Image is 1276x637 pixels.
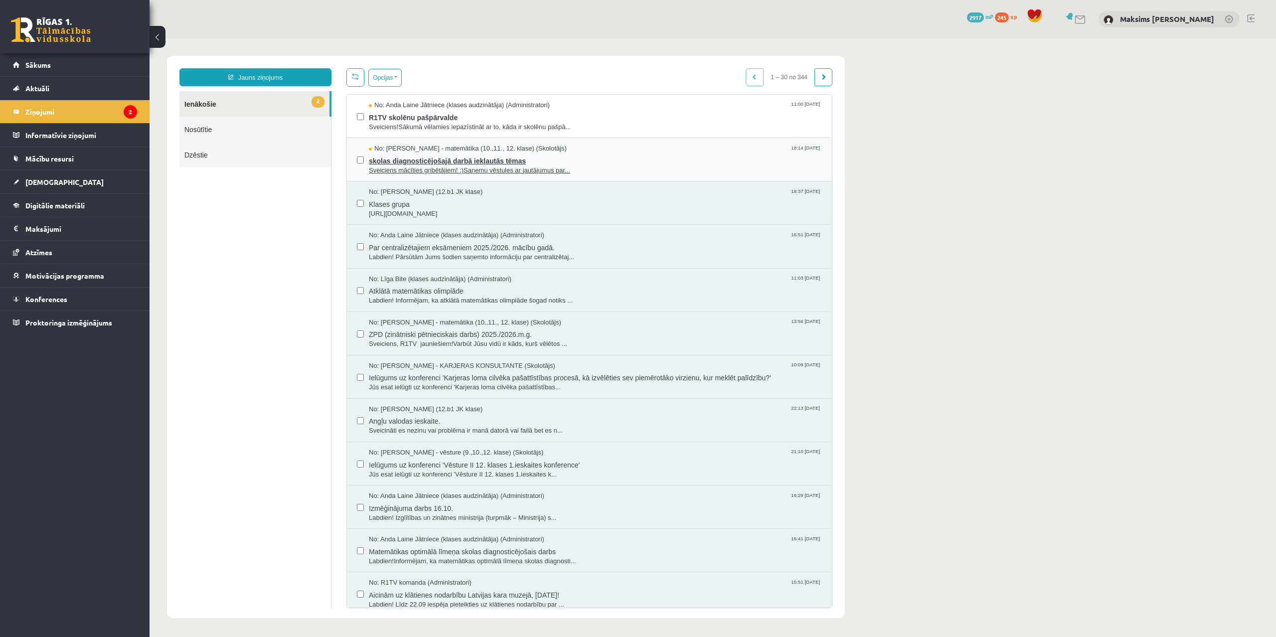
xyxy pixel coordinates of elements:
[162,58,175,69] span: 2
[25,177,104,186] span: [DEMOGRAPHIC_DATA]
[995,12,1022,20] a: 245 xp
[219,540,322,549] span: No: R1TV komanda (Administratori)
[639,540,672,547] span: 15:51 [DATE]
[639,366,672,374] span: 22:13 [DATE]
[639,410,672,417] span: 21:10 [DATE]
[639,280,672,287] span: 13:56 [DATE]
[25,217,137,240] legend: Maksājumi
[639,192,672,200] span: 16:51 [DATE]
[25,248,52,257] span: Atzīmes
[219,463,672,475] span: Izmēģinājuma darbs 16.10.
[639,496,672,504] span: 16:41 [DATE]
[219,323,672,354] a: No: [PERSON_NAME] - KARJERAS KONSULTANTE (Skolotājs) 10:09 [DATE] Ielūgums uz konferenci 'Karjera...
[219,518,672,528] span: Labdien!Informējam, ka matemātikas optimālā līmeņa skolas diagnosti...
[219,332,672,344] span: Ielūgums uz konferenci 'Karjeras loma cilvēka pašattīstības procesā, kā izvēlēties sev piemērotāk...
[25,271,104,280] span: Motivācijas programma
[219,453,672,484] a: No: Anda Laine Jātniece (klases audzinātāja) (Administratori) 16:29 [DATE] Izmēģinājuma darbs 16....
[639,323,672,330] span: 10:09 [DATE]
[219,128,672,137] span: Sveiciens mācīties gribētājiem! :)Saņemu vēstules ar jautājumus par...
[219,388,672,397] span: Sveicināti es nezinu vai problēma ir manā datorā vai failā bet es n...
[639,149,672,157] span: 18:37 [DATE]
[13,311,137,334] a: Proktoringa izmēģinājums
[219,289,672,301] span: ZPD (zinātniski pētnieciskais darbs) 2025./2026.m.g.
[219,159,672,171] span: Klases grupa
[13,124,137,147] a: Informatīvie ziņojumi
[219,202,672,214] span: Par centralizētajiem eksāmeniem 2025./2026. mācību gadā.
[219,301,672,311] span: Sveiciens, R1TV jauniešiem!Varbūt Jūsu vidū ir kāds, kurš vēlētos ...
[219,258,672,267] span: Labdien! Informējam, ka atklātā matemātikas olimpiāde šogad notiks ...
[25,318,112,327] span: Proktoringa izmēģinājums
[219,496,672,527] a: No: Anda Laine Jātniece (klases audzinātāja) (Administratori) 16:41 [DATE] Matemātikas optimālā l...
[219,366,672,397] a: No: [PERSON_NAME] (12.b1 JK klase) 22:13 [DATE] Angļu valodas ieskaite. Sveicināti es nezinu vai ...
[967,12,984,22] span: 2917
[219,106,417,115] span: No: [PERSON_NAME] - matemātika (10.,11., 12. klase) (Skolotājs)
[219,214,672,224] span: Labdien! Pārsūtām Jums šodien saņemto informāciju par centralizētaj...
[219,475,672,484] span: Labdien! Izglītības un zinātnes ministrija (turpmāk – Ministrija) s...
[25,84,49,93] span: Aktuāli
[219,375,672,388] span: Angļu valodas ieskaite.
[25,60,51,69] span: Sākums
[30,30,182,48] a: Jauns ziņojums
[219,149,672,180] a: No: [PERSON_NAME] (12.b1 JK klase) 18:37 [DATE] Klases grupa [URL][DOMAIN_NAME]
[30,104,181,129] a: Dzēstie
[25,295,67,304] span: Konferences
[219,115,672,128] span: skolas diagnosticējošajā darbā iekļautās tēmas
[639,453,672,461] span: 16:29 [DATE]
[219,192,395,202] span: No: Anda Laine Jātniece (klases audzinātāja) (Administratori)
[13,53,137,76] a: Sākums
[995,12,1009,22] span: 245
[219,453,395,463] span: No: Anda Laine Jātniece (klases audzinātāja) (Administratori)
[219,62,400,72] span: No: Anda Laine Jātniece (klases audzinātāja) (Administratori)
[30,78,181,104] a: Nosūtītie
[219,540,672,571] a: No: R1TV komanda (Administratori) 15:51 [DATE] Aicinām uz klātienes nodarbību Latvijas kara muzej...
[219,245,672,258] span: Atklātā matemātikas olimpiāde
[219,549,672,562] span: Aicinām uz klātienes nodarbību Latvijas kara muzejā, [DATE]!
[219,171,672,180] span: [URL][DOMAIN_NAME]
[219,62,672,93] a: No: Anda Laine Jātniece (klases audzinātāja) (Administratori) 11:00 [DATE] R1TV skolēnu pašpārval...
[25,100,137,123] legend: Ziņojumi
[13,77,137,100] a: Aktuāli
[219,496,395,506] span: No: Anda Laine Jātniece (klases audzinātāja) (Administratori)
[219,236,672,267] a: No: Līga Bite (klases audzinātāja) (Administratori) 11:03 [DATE] Atklātā matemātikas olimpiāde La...
[13,217,137,240] a: Maksājumi
[13,264,137,287] a: Motivācijas programma
[219,280,672,311] a: No: [PERSON_NAME] - matemātika (10.,11., 12. klase) (Skolotājs) 13:56 [DATE] ZPD (zinātniski pētn...
[219,280,412,289] span: No: [PERSON_NAME] - matemātika (10.,11., 12. klase) (Skolotājs)
[219,72,672,84] span: R1TV skolēnu pašpārvalde
[13,194,137,217] a: Digitālie materiāli
[639,62,672,70] span: 11:00 [DATE]
[124,105,137,119] i: 2
[13,147,137,170] a: Mācību resursi
[219,419,672,432] span: Ielūgums uz konferenci 'Vēsture II 12. klases 1.ieskaites konference'
[1120,14,1214,24] a: Maksims [PERSON_NAME]
[13,241,137,264] a: Atzīmes
[985,12,993,20] span: mP
[25,124,137,147] legend: Informatīvie ziņojumi
[639,106,672,113] span: 18:14 [DATE]
[13,100,137,123] a: Ziņojumi2
[219,366,333,376] span: No: [PERSON_NAME] (12.b1 JK klase)
[219,432,672,441] span: Jūs esat ielūgti uz konferenci 'Vēsture II 12. klases 1.ieskaites k...
[13,288,137,311] a: Konferences
[219,236,362,246] span: No: Līga Bite (klases audzinātāja) (Administratori)
[219,192,672,223] a: No: Anda Laine Jātniece (klases audzinātāja) (Administratori) 16:51 [DATE] Par centralizētajiem e...
[639,236,672,244] span: 11:03 [DATE]
[967,12,993,20] a: 2917 mP
[30,53,180,78] a: 2Ienākošie
[219,410,394,419] span: No: [PERSON_NAME] - vēsture (9.,10.,12. klase) (Skolotājs)
[219,562,672,571] span: Labdien! Līdz 22.09 iespēja pieteikties uz klātienes nodarbību par ...
[219,149,333,159] span: No: [PERSON_NAME] (12.b1 JK klase)
[219,506,672,518] span: Matemātikas optimālā līmeņa skolas diagnosticējošais darbs
[11,17,91,42] a: Rīgas 1. Tālmācības vidusskola
[219,84,672,94] span: Sveiciens!Sākumā vēlamies iepazīstināt ar to, kāda ir skolēnu pašpā...
[219,344,672,354] span: Jūs esat ielūgti uz konferenci 'Karjeras loma cilvēka pašattīstības...
[1010,12,1017,20] span: xp
[219,410,672,441] a: No: [PERSON_NAME] - vēsture (9.,10.,12. klase) (Skolotājs) 21:10 [DATE] Ielūgums uz konferenci 'V...
[219,30,252,48] button: Opcijas
[1104,15,1114,25] img: Maksims Mihails Blizņuks
[25,154,74,163] span: Mācību resursi
[219,323,406,332] span: No: [PERSON_NAME] - KARJERAS KONSULTANTE (Skolotājs)
[13,170,137,193] a: [DEMOGRAPHIC_DATA]
[25,201,85,210] span: Digitālie materiāli
[614,30,665,48] span: 1 – 30 no 344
